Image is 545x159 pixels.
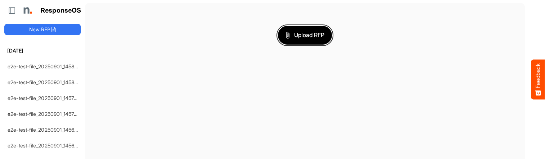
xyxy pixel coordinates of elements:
[20,3,34,18] img: Northell
[531,60,545,100] button: Feedback
[4,24,81,35] button: New RFP
[8,142,80,149] a: e2e-test-file_20250901_145636
[8,79,79,85] a: e2e-test-file_20250901_145817
[4,47,81,55] h6: [DATE]
[8,95,80,101] a: e2e-test-file_20250901_145754
[285,31,324,40] span: Upload RFP
[8,63,80,69] a: e2e-test-file_20250901_145838
[8,127,80,133] a: e2e-test-file_20250901_145657
[278,26,332,45] button: Upload RFP
[41,7,81,14] h1: ResponseOS
[8,111,80,117] a: e2e-test-file_20250901_145726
